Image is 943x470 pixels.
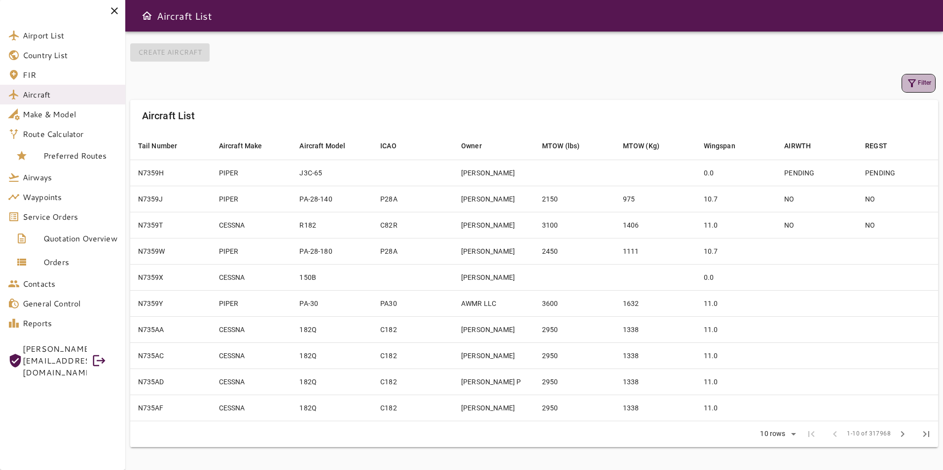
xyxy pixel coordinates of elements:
td: [PERSON_NAME] [453,212,534,238]
td: 2150 [534,186,615,212]
span: FIR [23,69,117,81]
span: Make & Model [23,108,117,120]
div: 10 rows [758,430,788,438]
span: Owner [461,140,495,152]
td: N7359T [130,212,211,238]
td: [PERSON_NAME] [453,160,534,186]
div: MTOW (lbs) [542,140,580,152]
td: 1338 [615,342,696,369]
span: MTOW (Kg) [623,140,672,152]
td: 11.0 [696,212,777,238]
td: CESSNA [211,369,292,395]
td: 2950 [534,369,615,395]
span: Tail Number [138,140,190,152]
td: CESSNA [211,212,292,238]
span: Aircraft Model [299,140,358,152]
td: N735AF [130,395,211,421]
span: Waypoints [23,191,117,203]
td: N7359H [130,160,211,186]
div: Owner [461,140,482,152]
div: AIRWTH [784,140,811,152]
h6: Aircraft List [157,8,212,24]
td: 0.0 [696,160,777,186]
td: 11.0 [696,316,777,342]
td: R182 [291,212,372,238]
td: 3100 [534,212,615,238]
td: NO [776,212,857,238]
td: CESSNA [211,316,292,342]
div: ICAO [380,140,397,152]
td: 1406 [615,212,696,238]
button: Filter [902,74,936,93]
span: Country List [23,49,117,61]
td: N735AD [130,369,211,395]
td: N7359W [130,238,211,264]
td: 11.0 [696,395,777,421]
span: last_page [920,428,932,440]
td: [PERSON_NAME] [453,316,534,342]
td: CESSNA [211,395,292,421]
td: [PERSON_NAME] [453,186,534,212]
td: PA30 [372,290,453,316]
td: 2950 [534,316,615,342]
span: MTOW (lbs) [542,140,593,152]
span: Orders [43,256,117,268]
div: MTOW (Kg) [623,140,659,152]
td: C182 [372,316,453,342]
div: Tail Number [138,140,178,152]
h6: Aircraft List [142,108,195,124]
span: chevron_right [897,428,908,440]
span: [PERSON_NAME][EMAIL_ADDRESS][DOMAIN_NAME] [23,343,87,378]
td: 1338 [615,316,696,342]
span: General Control [23,298,117,309]
td: C182 [372,342,453,369]
td: 1632 [615,290,696,316]
td: [PERSON_NAME] [453,342,534,369]
span: Previous Page [823,422,847,446]
td: 182Q [291,395,372,421]
span: Airways [23,171,117,183]
span: First Page [799,422,823,446]
td: [PERSON_NAME] [453,395,534,421]
div: 10 rows [754,427,799,441]
span: AIRWTH [784,140,824,152]
td: 1338 [615,369,696,395]
td: N7359Y [130,290,211,316]
td: 182Q [291,316,372,342]
div: Aircraft Make [219,140,262,152]
td: [PERSON_NAME] [453,264,534,290]
td: 1111 [615,238,696,264]
td: PIPER [211,186,292,212]
td: 0.0 [696,264,777,290]
td: PA-28-140 [291,186,372,212]
td: [PERSON_NAME] P [453,369,534,395]
td: NO [857,212,938,238]
td: PA-30 [291,290,372,316]
div: Wingspan [704,140,735,152]
td: PENDING [857,160,938,186]
td: PIPER [211,160,292,186]
td: 182Q [291,342,372,369]
td: CESSNA [211,342,292,369]
td: AWMR LLC [453,290,534,316]
td: C182 [372,369,453,395]
td: 975 [615,186,696,212]
td: P28A [372,186,453,212]
span: Route Calculator [23,128,117,140]
td: P28A [372,238,453,264]
td: PIPER [211,290,292,316]
button: Open drawer [137,6,157,26]
td: 2950 [534,395,615,421]
td: C182 [372,395,453,421]
span: Contacts [23,278,117,290]
td: N7359J [130,186,211,212]
td: 11.0 [696,290,777,316]
td: 150B [291,264,372,290]
span: Service Orders [23,211,117,223]
td: NO [857,186,938,212]
span: 1-10 of 317968 [847,429,891,439]
span: ICAO [380,140,409,152]
td: 182Q [291,369,372,395]
td: PENDING [776,160,857,186]
td: J3C-65 [291,160,372,186]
